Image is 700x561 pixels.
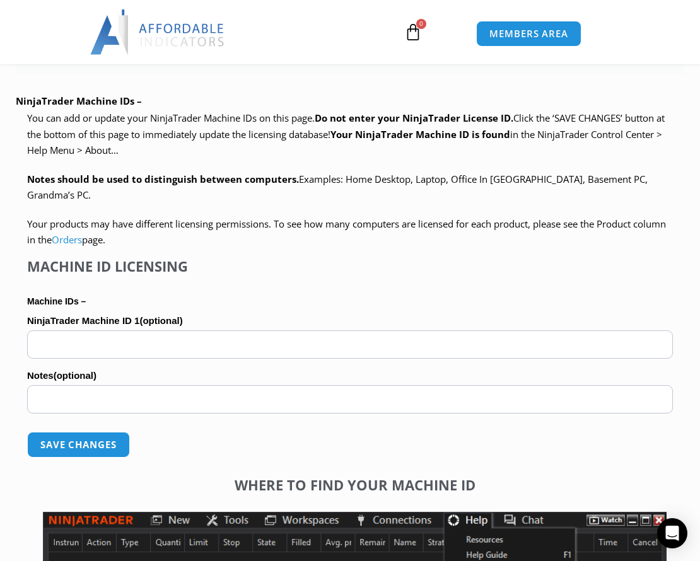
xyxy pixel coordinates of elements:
a: 0 [385,14,441,50]
a: Orders [52,233,82,246]
strong: Your NinjaTrader Machine ID is found [330,128,510,141]
label: Notes [27,366,673,385]
span: MEMBERS AREA [489,29,568,38]
strong: Notes should be used to distinguish between computers. [27,173,299,185]
strong: Machine IDs – [27,296,86,306]
span: You can add or update your NinjaTrader Machine IDs on this page. [27,112,315,124]
span: Your products may have different licensing permissions. To see how many computers are licensed fo... [27,217,666,246]
h4: Machine ID Licensing [27,258,673,274]
span: Examples: Home Desktop, Laptop, Office In [GEOGRAPHIC_DATA], Basement PC, Grandma’s PC. [27,173,648,202]
b: Do not enter your NinjaTrader License ID. [315,112,513,124]
span: 0 [416,19,426,29]
a: MEMBERS AREA [476,21,581,47]
img: LogoAI | Affordable Indicators – NinjaTrader [90,9,226,55]
b: NinjaTrader Machine IDs – [16,95,142,107]
span: Click the ‘SAVE CHANGES’ button at the bottom of this page to immediately update the licensing da... [27,112,665,156]
span: (optional) [139,315,182,326]
button: Save changes [27,432,130,458]
span: (optional) [54,370,96,381]
label: NinjaTrader Machine ID 1 [27,311,673,330]
h4: Where to find your Machine ID [43,477,667,493]
div: Open Intercom Messenger [657,518,687,548]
